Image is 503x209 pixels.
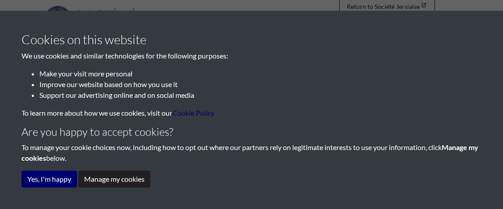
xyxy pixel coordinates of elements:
[21,32,482,47] h3: Cookies on this website
[172,109,214,117] a: learn more about cookies
[21,50,482,61] p: We use cookies and similar technologies for the following purposes:
[21,125,482,138] h4: Are you happy to accept cookies?
[39,68,482,79] li: Make your visit more personal
[21,171,77,188] button: Yes, I'm happy
[78,171,150,188] button: Manage my cookies
[39,79,482,90] li: Improve our website based on how you use it
[21,142,482,163] p: To manage your cookie choices now, including how to opt out where our partners rely on legitimate...
[39,90,482,100] li: Support our advertising online and on social media
[21,108,482,118] p: To learn more about how we use cookies, visit our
